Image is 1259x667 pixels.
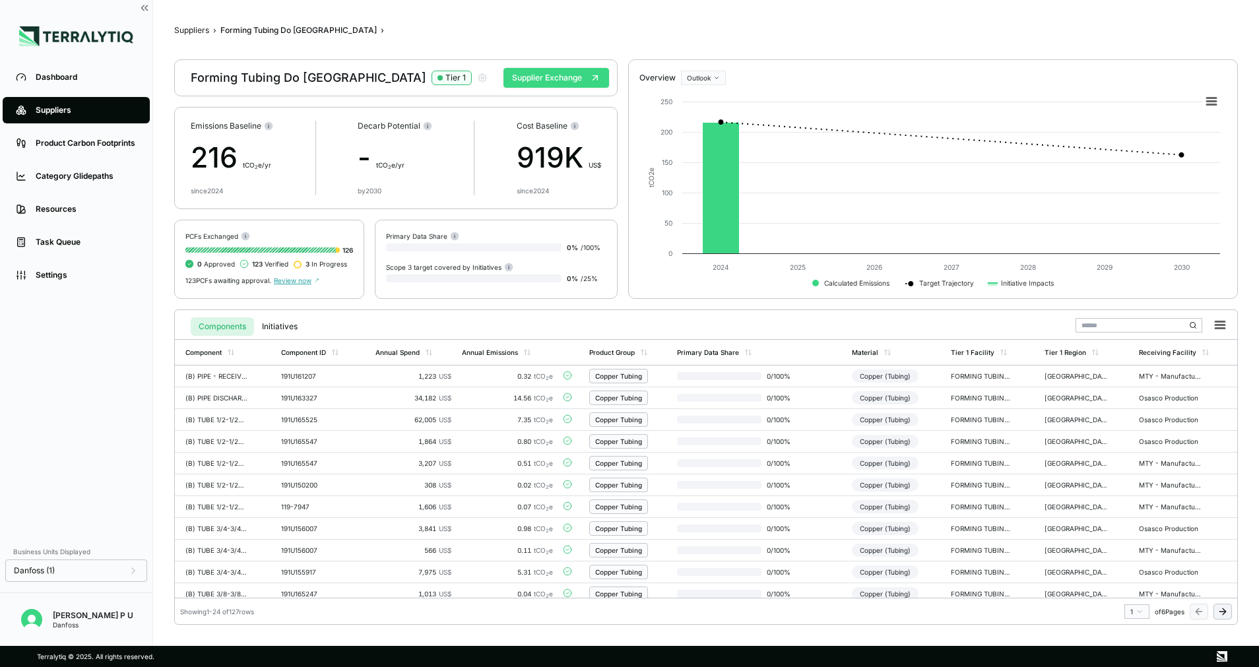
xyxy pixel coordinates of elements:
div: 191U155917 [281,568,344,576]
text: Target Trajectory [919,279,974,288]
div: Settings [36,270,137,280]
div: Copper Tubing [595,437,642,445]
div: [GEOGRAPHIC_DATA] [1045,568,1108,576]
div: 191U165547 [281,459,344,467]
span: 0 / 100 % [761,568,804,576]
span: 123 [252,260,263,268]
span: of 6 Pages [1155,608,1184,616]
div: 1,864 [375,437,451,445]
div: Annual Spend [375,348,420,356]
span: 0 % [567,274,578,282]
sub: 2 [546,593,549,599]
div: [GEOGRAPHIC_DATA] [1045,481,1108,489]
sub: 2 [546,441,549,447]
sub: 2 [546,462,549,468]
text: 100 [662,189,672,197]
span: Approved [197,260,235,268]
div: (B) TUBE 3/4-3/4ODX3/4ID-3B-SW [185,524,249,532]
div: 14.56 [462,394,553,402]
div: Copper (Tubing) [852,478,919,492]
div: 191U161207 [281,372,344,380]
img: Seenivasan P U [21,609,42,630]
span: tCO e [534,394,553,402]
div: Forming Tubing Do [GEOGRAPHIC_DATA] [220,25,377,36]
div: Emissions Baseline [191,121,273,131]
div: [PERSON_NAME] P U [53,610,133,621]
div: MTY - Manufacturing Plant [1139,459,1202,467]
text: 2030 [1173,263,1189,271]
div: Copper (Tubing) [852,435,919,448]
text: 150 [662,158,672,166]
div: Tier 1 [445,73,466,83]
sub: 2 [546,550,549,556]
span: US$ [439,524,451,532]
div: Suppliers [36,105,137,115]
div: Danfoss [53,621,133,629]
div: PCFs Exchanged [185,231,353,241]
div: Receiving Facility [1139,348,1196,356]
div: Copper Tubing [595,481,642,489]
div: Product Group [589,348,635,356]
sub: 2 [388,164,391,170]
div: Copper Tubing [595,503,642,511]
div: 191U165247 [281,590,344,598]
span: 0 / 100 % [761,459,804,467]
div: 0.80 [462,437,553,445]
div: Scope 3 target covered by Initiatives [386,262,513,272]
div: Decarb Potential [358,121,432,131]
span: / 100 % [581,243,600,251]
div: MTY - Manufacturing Plant [1139,481,1202,489]
span: tCO e [534,524,553,532]
div: [GEOGRAPHIC_DATA] [1045,416,1108,424]
div: [GEOGRAPHIC_DATA] [1045,437,1108,445]
span: tCO e [534,372,553,380]
div: Tier 1 Facility [951,348,994,356]
div: [GEOGRAPHIC_DATA] [1045,503,1108,511]
div: Osasco Production [1139,437,1202,445]
sub: 2 [255,164,258,170]
div: FORMING TUBING DO BRASIL LTDA - [GEOGRAPHIC_DATA] [951,459,1014,467]
span: 126 [342,246,353,254]
div: (B) TUBE 1/2-1/2ODX1/2F-4B-FL [185,459,249,467]
div: Dashboard [36,72,137,82]
div: (B) TUBE 3/4-3/4ODX3/4OD-1B-NO [185,568,249,576]
div: 0.98 [462,524,553,532]
text: 50 [664,219,672,227]
div: 0.51 [462,459,553,467]
div: Osasco Production [1139,394,1202,402]
div: FORMING TUBING DO BRASIL LTDA - [GEOGRAPHIC_DATA] [951,503,1014,511]
text: Calculated Emissions [824,279,889,287]
div: 1,013 [375,590,451,598]
span: 0 / 100 % [761,524,804,532]
sub: 2 [546,528,549,534]
div: Annual Emissions [462,348,518,356]
span: 0 / 100 % [761,590,804,598]
div: 191U165547 [281,437,344,445]
div: - [358,137,432,179]
text: 250 [661,98,672,106]
text: 2026 [866,263,882,271]
span: tCO e [534,503,553,511]
div: 566 [375,546,451,554]
sub: 2 [546,397,549,403]
div: FORMING TUBING DO BRASIL LTDA - [GEOGRAPHIC_DATA] [951,416,1014,424]
div: MTY - Manufacturing Plant [1139,372,1202,380]
button: 1 [1124,604,1149,619]
span: US$ [439,437,451,445]
div: 62,005 [375,416,451,424]
div: Product Carbon Footprints [36,138,137,148]
div: FORMING TUBING DO BRASIL LTDA - [GEOGRAPHIC_DATA] [951,568,1014,576]
div: Copper Tubing [595,524,642,532]
div: Material [852,348,878,356]
div: Osasco Production [1139,524,1202,532]
span: US$ [439,503,451,511]
span: 0 / 100 % [761,394,804,402]
div: (B) TUBE 1/2-1/2ODX1/2OD-0B-NO [185,481,249,489]
span: 0 % [567,243,578,251]
button: Components [191,317,254,336]
span: Review now [274,276,319,284]
div: Copper Tubing [595,416,642,424]
div: FORMING TUBING DO BRASIL LTDA - [GEOGRAPHIC_DATA] [951,546,1014,554]
button: Suppliers [174,25,209,36]
sub: 2 [546,571,549,577]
